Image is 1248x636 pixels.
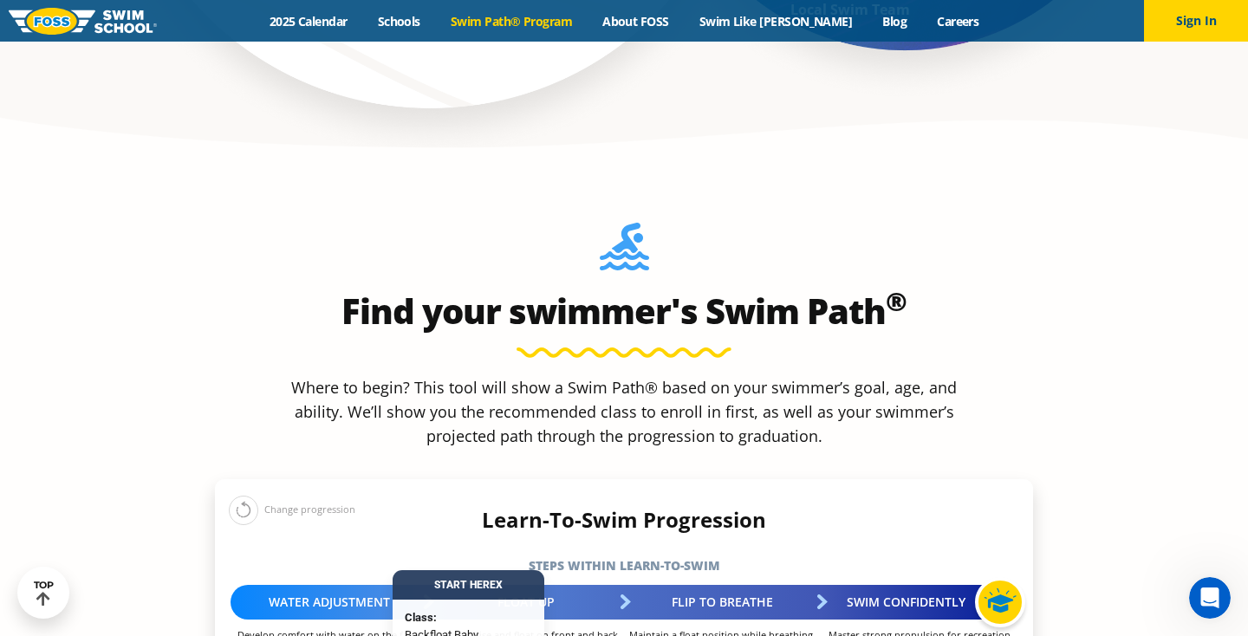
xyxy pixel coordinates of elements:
[215,554,1033,578] h5: Steps within Learn-to-Swim
[9,8,157,35] img: FOSS Swim School Logo
[684,13,868,29] a: Swim Like [PERSON_NAME]
[254,13,362,29] a: 2025 Calendar
[600,223,649,282] img: Foss-Location-Swimming-Pool-Person.svg
[215,508,1033,532] h4: Learn-To-Swim Progression
[868,13,922,29] a: Blog
[435,13,587,29] a: Swim Path® Program
[886,283,907,319] sup: ®
[922,13,994,29] a: Careers
[405,611,437,624] strong: Class:
[231,585,427,620] div: Water Adjustment
[362,13,435,29] a: Schools
[821,585,1017,620] div: Swim Confidently
[393,570,544,600] div: Start Here
[229,495,355,525] div: Change progression
[496,579,503,591] span: X
[624,585,821,620] div: Flip to Breathe
[588,13,685,29] a: About FOSS
[215,290,1033,332] h2: Find your swimmer's Swim Path
[1189,577,1231,619] iframe: Intercom live chat
[284,375,964,448] p: Where to begin? This tool will show a Swim Path® based on your swimmer’s goal, age, and ability. ...
[34,580,54,607] div: TOP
